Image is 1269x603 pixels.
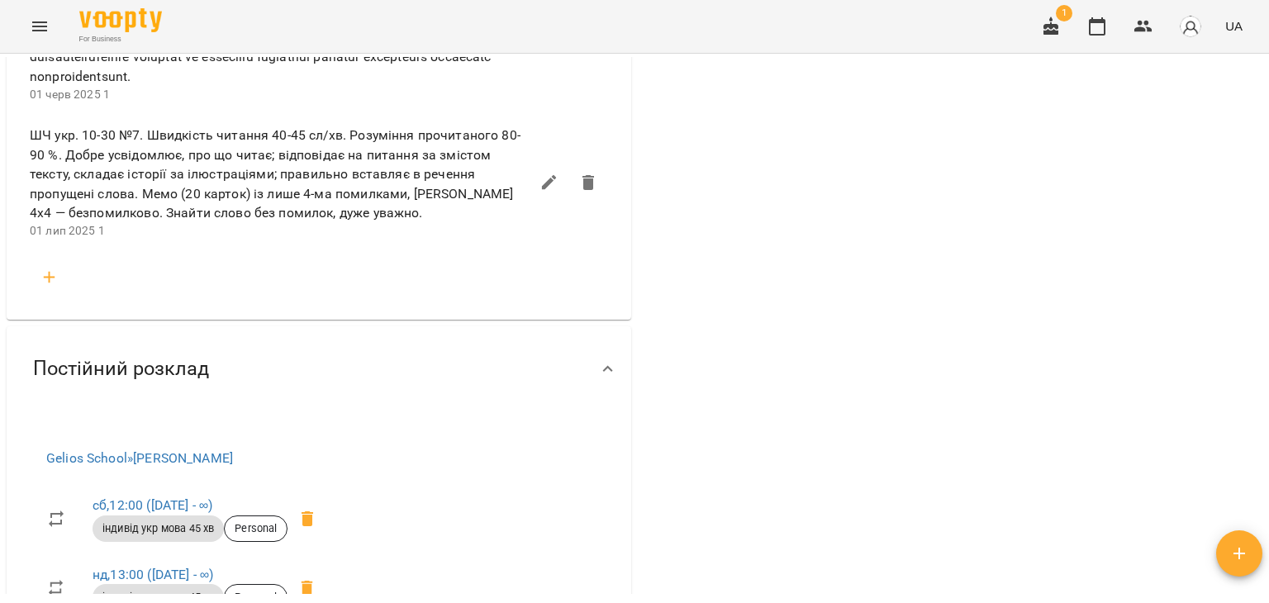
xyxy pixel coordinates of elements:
[79,8,162,32] img: Voopty Logo
[93,567,213,582] a: нд,13:00 ([DATE] - ∞)
[20,7,59,46] button: Menu
[46,450,233,466] a: Gelios School»[PERSON_NAME]
[7,326,631,411] div: Постійний розклад
[1179,15,1202,38] img: avatar_s.png
[1219,11,1249,41] button: UA
[1225,17,1243,35] span: UA
[30,88,110,101] span: 01 черв 2025 1
[288,499,327,539] span: Видалити приватний урок Лариса Мосюра сб 12:00 клієнта Еліна Вереша
[93,497,212,513] a: сб,12:00 ([DATE] - ∞)
[225,521,287,536] span: Personal
[30,224,105,237] span: 01 лип 2025 1
[33,356,209,382] span: Постійний розклад
[93,521,224,536] span: індивід укр мова 45 хв
[79,34,162,45] span: For Business
[30,126,530,223] span: ШЧ укр. 10-30 №7. Швидкість читання 40-45 сл/хв. Розуміння прочитаного 80-90 %. Добре усвідомлює,...
[1056,5,1072,21] span: 1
